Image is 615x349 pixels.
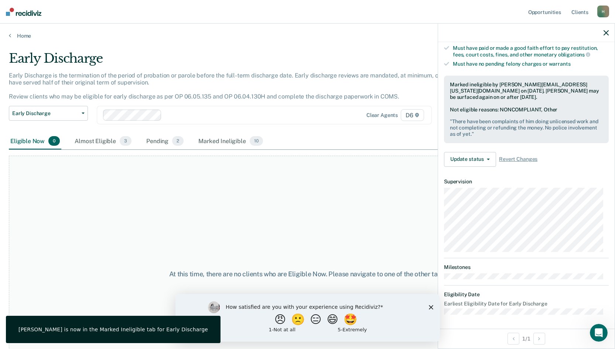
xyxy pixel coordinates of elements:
div: Must have no pending felony charges or [453,61,609,67]
span: 2 [172,136,184,146]
span: Early Discharge [12,110,79,117]
div: Must have paid or made a good faith effort to pay restitution, fees, court costs, fines, and othe... [453,45,609,58]
dt: Milestones [444,264,609,270]
div: H [597,6,609,17]
div: Pending [145,133,185,149]
iframe: Intercom live chat [590,324,608,342]
span: D6 [401,109,424,121]
div: At this time, there are no clients who are Eligible Now. Please navigate to one of the other tabs. [158,270,457,278]
button: Update status [444,152,496,167]
span: Revert Changes [499,156,537,162]
div: Marked Ineligible [197,133,264,149]
span: 3 [120,136,131,146]
pre: " There have been complaints of him doing unlicensed work and not completing or refunding the mon... [450,118,603,137]
div: Early Discharge [9,51,470,72]
button: Previous Opportunity [508,333,519,345]
iframe: Survey by Kim from Recidiviz [175,294,440,342]
p: Early Discharge is the termination of the period of probation or parole before the full-term disc... [9,72,468,100]
div: Not eligible reasons: NONCOMPLIANT, Other [450,107,603,137]
div: Clear agents [366,112,398,118]
a: Home [9,32,606,39]
div: 1 / 1 [438,329,615,348]
div: Eligible Now [9,133,61,149]
div: Almost Eligible [73,133,133,149]
dt: Earliest Eligibility Date for Early Discharge [444,301,609,307]
dt: Eligibility Date [444,291,609,298]
dt: Supervision [444,179,609,185]
span: obligations [558,52,590,58]
div: Marked ineligible by [PERSON_NAME][EMAIL_ADDRESS][US_STATE][DOMAIN_NAME] on [DATE]. [PERSON_NAME]... [450,82,603,100]
img: Recidiviz [6,8,41,16]
button: Next Opportunity [533,333,545,345]
div: [PERSON_NAME] is now in the Marked Ineligible tab for Early Discharge [18,326,208,333]
span: 0 [48,136,60,146]
span: warrants [549,61,571,67]
span: 10 [250,136,263,146]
